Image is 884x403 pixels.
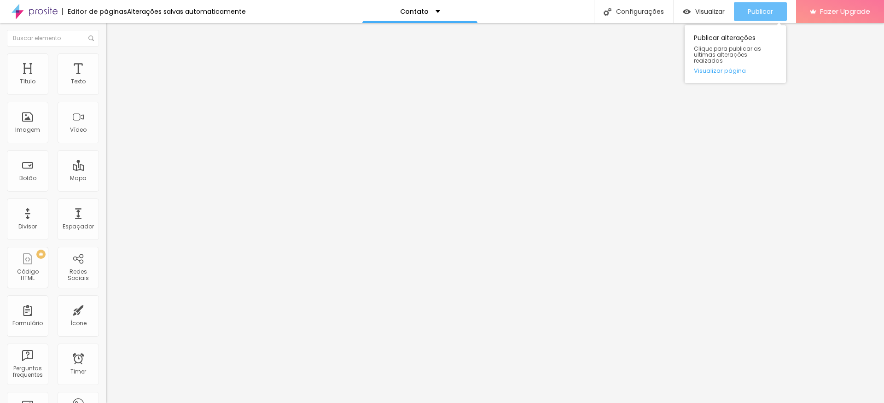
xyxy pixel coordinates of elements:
[748,8,773,15] span: Publicar
[694,68,777,74] a: Visualizar página
[9,269,46,282] div: Código HTML
[820,7,870,15] span: Fazer Upgrade
[127,8,246,15] div: Alterações salvas automaticamente
[7,30,99,47] input: Buscar elemento
[18,223,37,230] div: Divisor
[70,175,87,181] div: Mapa
[604,8,611,16] img: Icone
[683,8,691,16] img: view-1.svg
[60,269,96,282] div: Redes Sociais
[62,8,127,15] div: Editor de páginas
[15,127,40,133] div: Imagem
[19,175,36,181] div: Botão
[20,78,35,85] div: Título
[70,320,87,327] div: Ícone
[9,365,46,379] div: Perguntas frequentes
[88,35,94,41] img: Icone
[695,8,725,15] span: Visualizar
[734,2,787,21] button: Publicar
[694,46,777,64] span: Clique para publicar as ultimas alterações reaizadas
[400,8,429,15] p: Contato
[63,223,94,230] div: Espaçador
[70,127,87,133] div: Vídeo
[106,23,884,403] iframe: Editor
[12,320,43,327] div: Formulário
[71,78,86,85] div: Texto
[685,25,786,83] div: Publicar alterações
[70,368,86,375] div: Timer
[674,2,734,21] button: Visualizar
